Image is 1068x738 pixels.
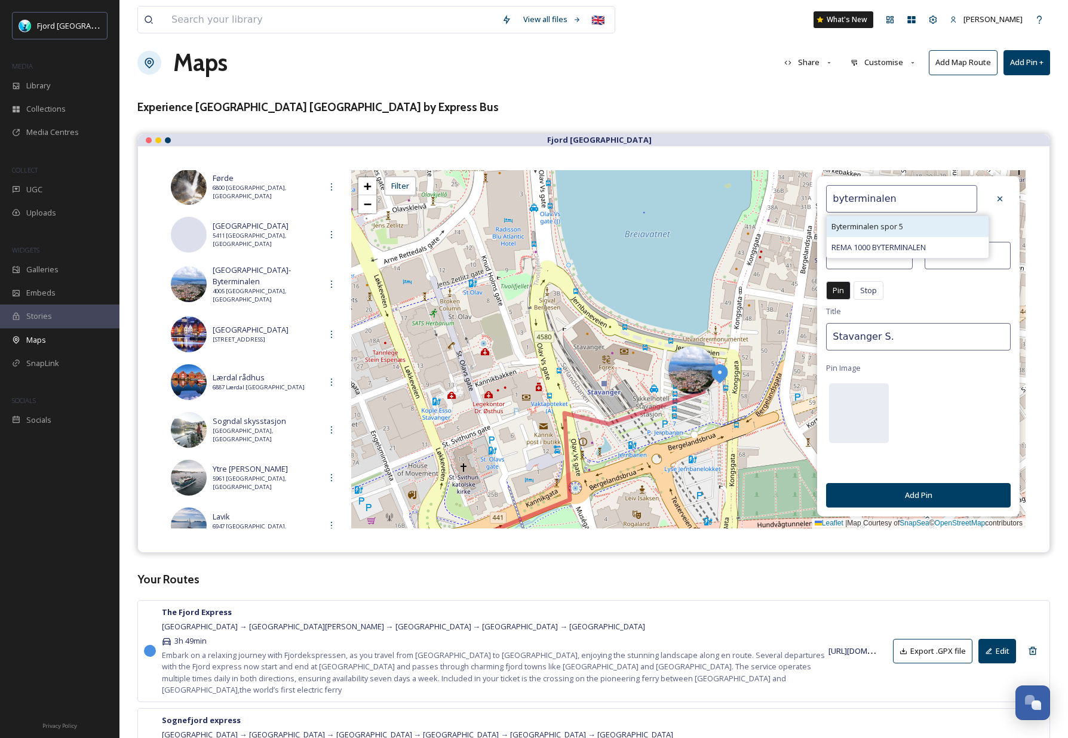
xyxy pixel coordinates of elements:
[213,173,321,184] span: Førde
[26,414,51,426] span: Socials
[826,362,861,374] span: Pin Image
[1015,685,1050,720] button: Open Chat
[171,266,207,302] img: 844d2445aaa7d9255536db66993d8f6082130c56b9e85f4ada83a08fab956d99.jpg
[517,8,587,31] a: View all files
[26,358,59,369] span: SnapLink
[162,621,645,632] span: [GEOGRAPHIC_DATA] → [GEOGRAPHIC_DATA][PERSON_NAME] → [GEOGRAPHIC_DATA] → [GEOGRAPHIC_DATA] → [GEO...
[963,14,1023,24] span: [PERSON_NAME]
[587,9,609,30] div: 🇬🇧
[831,221,903,232] span: Byterminalen spor 5
[213,336,321,344] span: [STREET_ADDRESS]
[833,285,844,296] span: Pin
[42,718,77,732] a: Privacy Policy
[12,61,33,70] span: MEDIA
[893,639,972,663] button: Export .GPX file
[812,518,1026,528] div: Map Courtesy of © contributors
[19,20,31,32] img: fn-logo-2023%201.svg
[26,103,66,115] span: Collections
[26,264,59,275] span: Galleries
[944,8,1029,31] a: [PERSON_NAME]
[26,287,56,299] span: Embeds
[384,176,416,196] div: Filter
[826,185,977,213] input: Address Search
[171,460,207,496] img: 1ae5b20c1e40e2cedf411d00852d53b736918d39bc9c82151ecbba316f2f9cbe.jpg
[778,51,839,74] button: Share
[213,511,321,522] span: Lavik
[213,232,321,249] span: 5411 [GEOGRAPHIC_DATA], [GEOGRAPHIC_DATA]
[213,220,321,232] span: [GEOGRAPHIC_DATA]
[173,45,228,81] a: Maps
[709,362,731,384] img: Marker
[213,324,321,336] span: [GEOGRAPHIC_DATA]
[826,323,1011,350] input: E.g. City Centre
[26,334,46,346] span: Maps
[831,242,926,253] span: REMA 1000 BYTERMINALEN
[364,196,372,211] span: −
[213,184,321,201] span: 6800 [GEOGRAPHIC_DATA], [GEOGRAPHIC_DATA]
[935,519,986,527] a: OpenStreetMap
[174,635,207,647] span: 3h 49min
[12,165,38,174] span: COLLECT
[42,722,77,730] span: Privacy Policy
[929,50,998,75] button: Add Map Route
[213,383,321,392] span: 6887 Lærdal [GEOGRAPHIC_DATA]
[26,80,50,91] span: Library
[1003,50,1050,75] button: Add Pin +
[845,51,923,74] button: Customise
[171,169,207,205] img: 693c6e95da4a72cfec712cb21ba3f053e142430dcd54e5e6d94071932d952068.jpg
[828,645,906,656] a: [URL][DOMAIN_NAME]
[213,522,321,540] span: 6947 [GEOGRAPHIC_DATA], [GEOGRAPHIC_DATA]
[213,416,321,427] span: Sogndal skysstasjon
[137,571,1050,588] h3: Your Routes
[213,475,321,492] span: 5961 [GEOGRAPHIC_DATA], [GEOGRAPHIC_DATA]
[162,607,232,617] strong: The Fjord Express
[137,99,499,116] h3: Experience [GEOGRAPHIC_DATA] [GEOGRAPHIC_DATA] by Express Bus
[358,195,376,213] a: Zoom out
[171,316,207,352] img: 88beb366ebb6acdbd319030e849e0b1d6ae0e22a50a8af91a520d5fae6736fe8.jpg
[26,184,42,195] span: UGC
[213,287,321,305] span: 4005 [GEOGRAPHIC_DATA], [GEOGRAPHIC_DATA]
[213,427,321,444] span: [GEOGRAPHIC_DATA], [GEOGRAPHIC_DATA]
[162,650,828,696] span: Embark on a relaxing journey with Fjordekspressen, as you travel from [GEOGRAPHIC_DATA] to [GEOGR...
[826,306,841,317] span: Title
[845,519,847,527] span: |
[213,265,321,287] span: [GEOGRAPHIC_DATA]-Byterminalen
[900,519,929,527] a: SnapSea
[162,715,241,725] strong: Sognefjord express
[26,310,52,322] span: Stories
[171,508,207,543] img: a395b4df871436dac1439b997e4c702ea889264fd8a800901ca33e6acff4b9c7.jpg
[12,396,36,405] span: SOCIALS
[171,364,207,400] img: 6a04158ac1c6b20d6fa115387ac5e894456035a285791c102d5b7ffd4ec148dc.jpg
[826,483,1011,508] button: Add Pin
[814,11,873,28] a: What's New
[171,412,207,448] img: 68bb9c0c89a9b055e97dc3f4d6686639a250fb2b9c66ba92041d71ad8e4ed87e.jpg
[358,177,376,195] a: Zoom in
[978,639,1016,663] button: Edit
[364,179,372,193] span: +
[213,463,321,475] span: Ytre [PERSON_NAME]
[26,127,79,138] span: Media Centres
[860,285,877,296] span: Stop
[37,20,133,31] span: Fjord [GEOGRAPHIC_DATA]
[165,7,496,33] input: Search your library
[12,245,39,254] span: WIDGETS
[547,134,652,145] strong: Fjord [GEOGRAPHIC_DATA]
[26,207,56,219] span: Uploads
[815,519,843,527] a: Leaflet
[213,372,321,383] span: Lærdal rådhus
